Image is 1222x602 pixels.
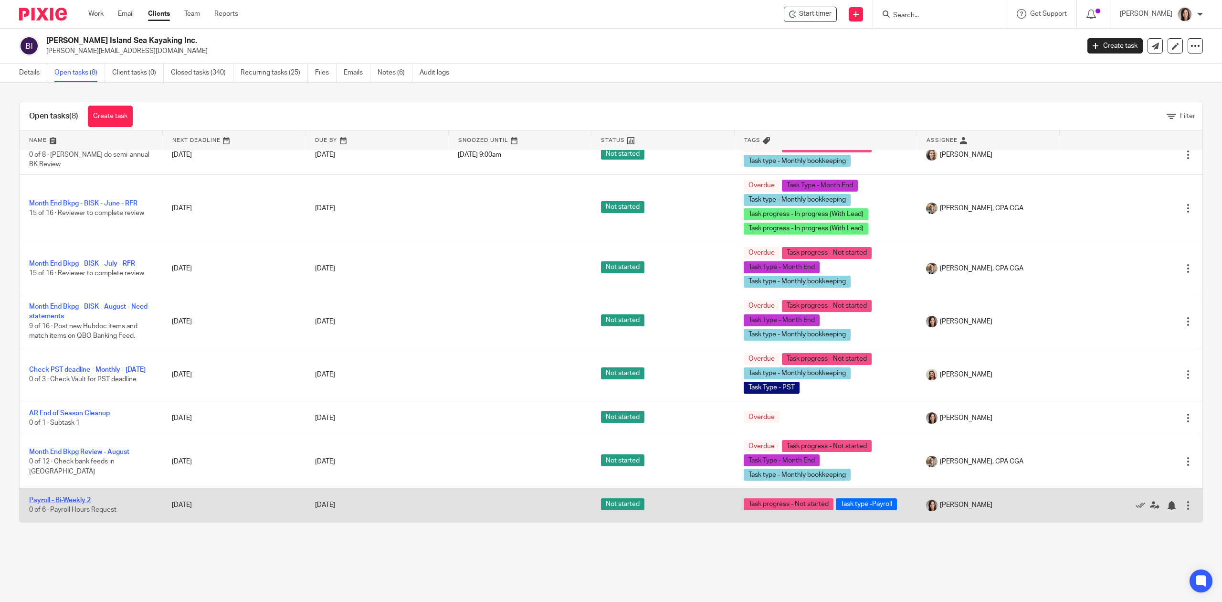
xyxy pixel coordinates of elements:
a: Month End Bkpg Review - August [29,449,129,455]
a: Month End Bkpg - BISK - June - RFR [29,200,137,207]
img: svg%3E [19,36,39,56]
span: 0 of 8 · [PERSON_NAME] do semi-annual BK Review [29,151,149,168]
span: Task type - Monthly bookkeeping [744,194,851,206]
td: [DATE] [162,488,305,522]
span: Not started [601,367,644,379]
span: Status [601,138,625,143]
span: [DATE] [315,502,335,509]
a: Team [184,9,200,19]
a: Files [315,64,337,82]
h2: [PERSON_NAME] Island Sea Kayaking Inc. [46,36,868,46]
a: Work [88,9,104,19]
td: [DATE] [162,174,305,242]
span: Start timer [799,9,832,19]
img: Chrissy%20McGale%20Bio%20Pic%201.jpg [926,456,938,467]
a: Clients [148,9,170,19]
td: [DATE] [162,401,305,435]
p: [PERSON_NAME] [1120,9,1172,19]
span: Not started [601,498,644,510]
span: [PERSON_NAME], CPA CGA [940,457,1023,466]
span: Overdue [744,247,780,259]
img: Danielle%20photo.jpg [1177,7,1192,22]
span: Not started [601,454,644,466]
span: Task progress - Not started [782,300,872,312]
span: [PERSON_NAME], CPA CGA [940,204,1023,213]
span: Overdue [744,353,780,365]
input: Search [892,11,978,20]
span: Task type - Monthly bookkeeping [744,329,851,341]
span: Tags [744,138,760,143]
span: Task Type - Month End [782,180,858,192]
span: Task Type - Month End [744,314,820,326]
span: [DATE] [315,151,335,158]
a: Client tasks (0) [112,64,164,82]
td: [DATE] [162,435,305,488]
span: Task progress - In progress (With Lead) [744,208,868,220]
p: [PERSON_NAME][EMAIL_ADDRESS][DOMAIN_NAME] [46,46,1073,56]
img: IMG_7896.JPG [926,149,938,161]
span: [DATE] [315,265,335,272]
span: 0 of 1 · Subtask 1 [29,419,80,426]
a: Details [19,64,47,82]
td: [DATE] [162,242,305,295]
a: Closed tasks (340) [171,64,233,82]
span: Task type - Monthly bookkeeping [744,367,851,379]
a: Email [118,9,134,19]
img: Pixie [19,8,67,21]
span: Overdue [744,411,780,423]
span: Not started [601,261,644,273]
span: Task Type - Month End [744,261,820,273]
a: Payroll - Bi-Weekly 2 [29,497,91,504]
span: Task progress - Not started [782,440,872,452]
span: [PERSON_NAME], CPA CGA [940,264,1023,273]
a: Emails [344,64,370,82]
img: Danielle%20photo.jpg [926,316,938,327]
span: Task Type - PST [744,382,800,394]
td: [DATE] [162,295,305,348]
div: Bowen Island Sea Kayaking Inc. [784,7,837,22]
a: AR End of Season Cleanup [29,410,110,417]
h1: Open tasks [29,111,78,121]
span: Task Type - Month End [744,454,820,466]
span: 0 of 3 · Check Vault for PST deadline [29,376,137,383]
span: Get Support [1030,11,1067,17]
a: Mark as done [1136,500,1150,510]
span: Overdue [744,180,780,192]
span: Overdue [744,300,780,312]
a: Month End Bkpg - BISK - July - RFR [29,260,135,267]
a: Open tasks (8) [54,64,105,82]
span: Task type -Payroll [836,498,897,510]
td: [DATE] [162,135,305,174]
img: Danielle%20photo.jpg [926,500,938,511]
span: Task type - Monthly bookkeeping [744,469,851,481]
a: Audit logs [420,64,456,82]
span: Not started [601,314,644,326]
span: (8) [69,112,78,120]
a: Month End Bkpg - BISK - August - Need statements [29,303,147,320]
a: Create task [1087,38,1143,54]
td: [DATE] [162,348,305,401]
img: Chrissy%20McGale%20Bio%20Pic%201.jpg [926,263,938,274]
span: [DATE] [315,415,335,421]
span: 9 of 16 · Post new Hubdoc items and match items on QBO Banking Feed. [29,323,137,340]
span: [PERSON_NAME] [940,370,992,379]
span: Task progress - In progress (With Lead) [744,223,868,235]
span: [DATE] [315,458,335,465]
span: 0 of 6 · Payroll Hours Request [29,507,116,514]
a: Reports [214,9,238,19]
span: [PERSON_NAME] [940,500,992,510]
img: Chrissy%20McGale%20Bio%20Pic%201.jpg [926,203,938,214]
a: Create task [88,106,133,127]
span: 15 of 16 · Reviewer to complete review [29,210,144,216]
span: Task progress - Not started [782,353,872,365]
span: Task progress - Not started [744,498,833,510]
img: Morgan.JPG [926,369,938,380]
span: [DATE] [315,318,335,325]
a: Check PST deadline - Monthly - [DATE] [29,366,146,373]
span: [PERSON_NAME] [940,413,992,423]
span: [DATE] [315,205,335,212]
span: [PERSON_NAME] [940,317,992,326]
span: [DATE] 9:00am [458,151,501,158]
span: [DATE] [315,371,335,378]
span: Filter [1180,113,1195,119]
